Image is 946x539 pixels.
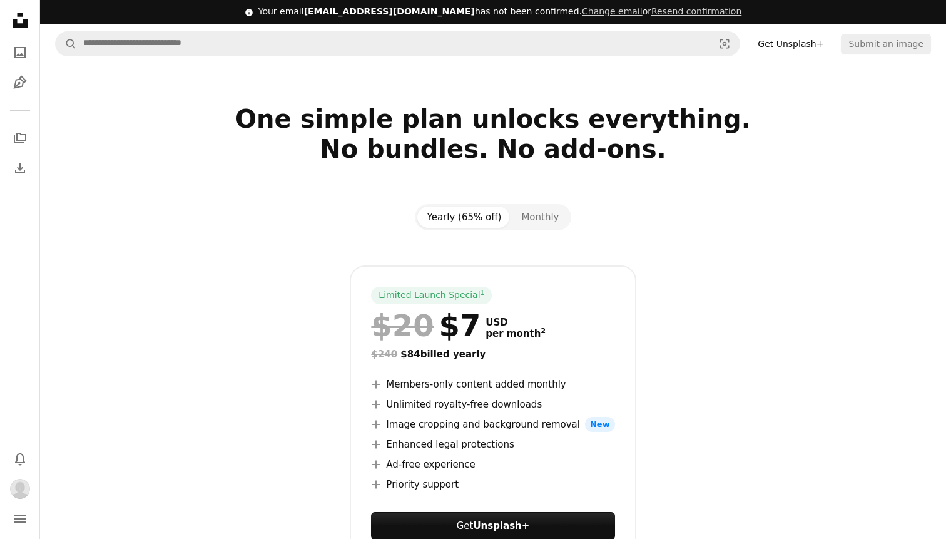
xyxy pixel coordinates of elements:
li: Ad-free experience [371,457,614,472]
a: Change email [582,6,643,16]
span: [EMAIL_ADDRESS][DOMAIN_NAME] [304,6,475,16]
a: Home — Unsplash [8,8,33,35]
li: Members-only content added monthly [371,377,614,392]
div: $84 billed yearly [371,347,614,362]
li: Unlimited royalty-free downloads [371,397,614,412]
span: New [585,417,615,432]
button: Visual search [709,32,740,56]
button: Resend confirmation [651,6,741,18]
a: 1 [478,289,487,302]
img: Avatar of user Taofeek Abayomi [10,479,30,499]
span: $20 [371,309,434,342]
li: Enhanced legal protections [371,437,614,452]
div: Your email has not been confirmed. [258,6,742,18]
a: Get Unsplash+ [750,34,831,54]
button: Submit an image [841,34,931,54]
a: Illustrations [8,70,33,95]
li: Priority support [371,477,614,492]
a: Photos [8,40,33,65]
button: Profile [8,476,33,501]
form: Find visuals sitewide [55,31,740,56]
button: Monthly [511,207,569,228]
h2: One simple plan unlocks everything. No bundles. No add-ons. [88,104,898,194]
strong: Unsplash+ [473,520,529,531]
span: per month [486,328,546,339]
a: Download History [8,156,33,181]
button: Search Unsplash [56,32,77,56]
a: 2 [538,328,548,339]
span: or [582,6,741,16]
span: $240 [371,349,397,360]
sup: 1 [481,289,485,296]
li: Image cropping and background removal [371,417,614,432]
div: $7 [371,309,481,342]
button: Yearly (65% off) [417,207,512,228]
span: USD [486,317,546,328]
button: Notifications [8,446,33,471]
a: Collections [8,126,33,151]
div: Limited Launch Special [371,287,492,304]
button: Menu [8,506,33,531]
sup: 2 [541,327,546,335]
